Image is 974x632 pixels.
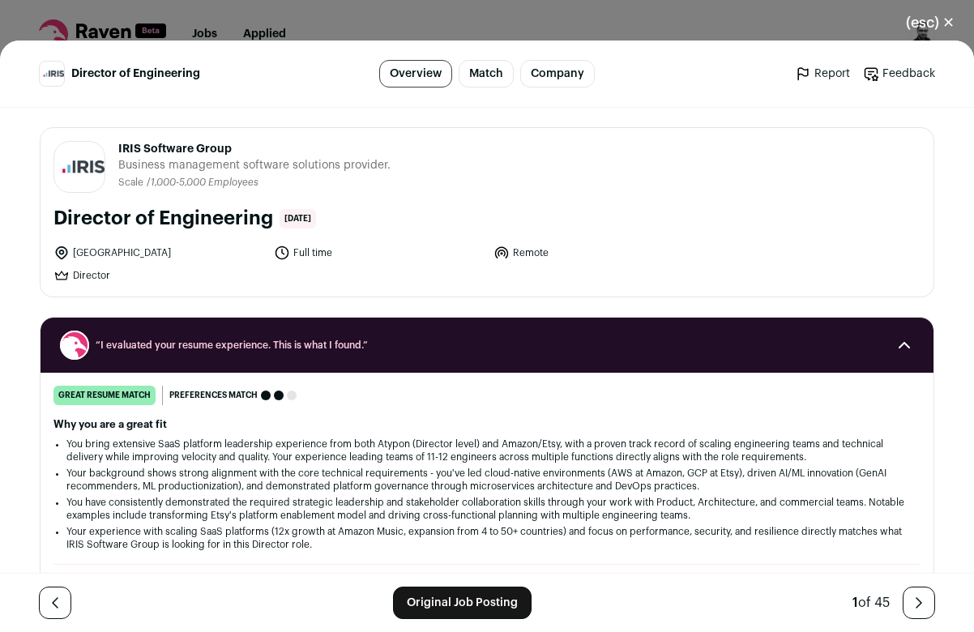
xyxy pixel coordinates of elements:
[274,245,485,261] li: Full time
[53,245,264,261] li: [GEOGRAPHIC_DATA]
[795,66,850,82] a: Report
[886,5,974,41] button: Close modal
[53,267,264,284] li: Director
[118,157,391,173] span: Business management software solutions provider.
[66,525,908,551] li: Your experience with scaling SaaS platforms (12x growth at Amazon Music, expansion from 4 to 50+ ...
[459,60,514,88] a: Match
[147,177,258,189] li: /
[66,438,908,463] li: You bring extensive SaaS platform leadership experience from both Atypon (Director level) and Ama...
[53,206,273,232] h1: Director of Engineering
[393,587,532,619] a: Original Job Posting
[66,496,908,522] li: You have consistently demonstrated the required strategic leadership and stakeholder collaboratio...
[493,245,704,261] li: Remote
[96,339,878,352] span: “I evaluated your resume experience. This is what I found.”
[852,593,890,613] div: of 45
[40,70,64,77] img: e7fb4297ba8c5ced1f472c442787bfffab691daf77ea025d0c4f7127c54bb784.jpg
[852,596,858,609] span: 1
[71,66,200,82] span: Director of Engineering
[379,60,452,88] a: Overview
[520,60,595,88] a: Company
[169,387,258,404] span: Preferences match
[53,418,921,431] h2: Why you are a great fit
[151,177,258,187] span: 1,000-5,000 Employees
[53,386,156,405] div: great resume match
[280,209,316,228] span: [DATE]
[118,177,147,189] li: Scale
[863,66,935,82] a: Feedback
[66,467,908,493] li: Your background shows strong alignment with the core technical requirements - you've led cloud-na...
[54,160,105,173] img: e7fb4297ba8c5ced1f472c442787bfffab691daf77ea025d0c4f7127c54bb784.jpg
[118,141,391,157] span: IRIS Software Group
